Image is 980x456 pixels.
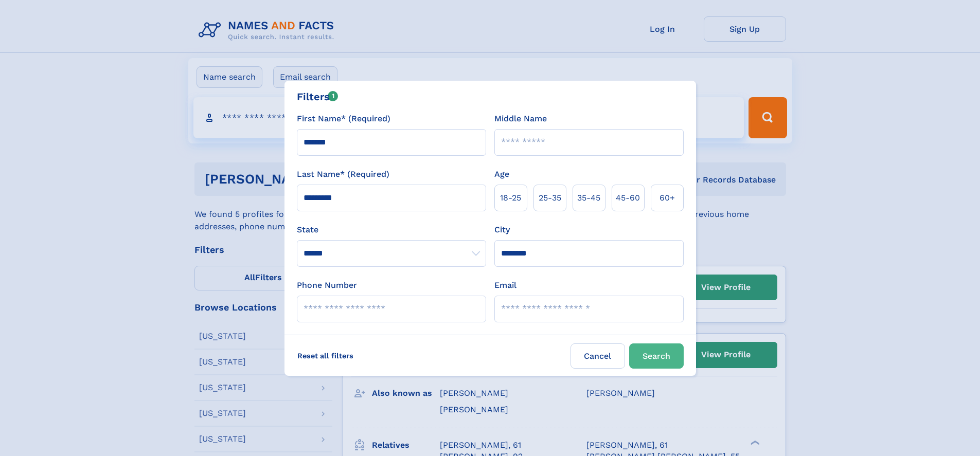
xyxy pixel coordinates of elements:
span: 60+ [660,192,675,204]
label: Reset all filters [291,343,360,368]
label: Middle Name [494,113,547,125]
label: State [297,224,486,236]
span: 45‑60 [616,192,640,204]
label: City [494,224,510,236]
div: Filters [297,89,338,104]
button: Search [629,343,684,369]
label: Age [494,168,509,180]
label: Phone Number [297,279,357,291]
span: 35‑45 [577,192,600,204]
label: First Name* (Required) [297,113,390,125]
label: Last Name* (Required) [297,168,389,180]
span: 25‑35 [539,192,561,204]
label: Cancel [571,343,625,369]
label: Email [494,279,516,291]
span: 18‑25 [500,192,521,204]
